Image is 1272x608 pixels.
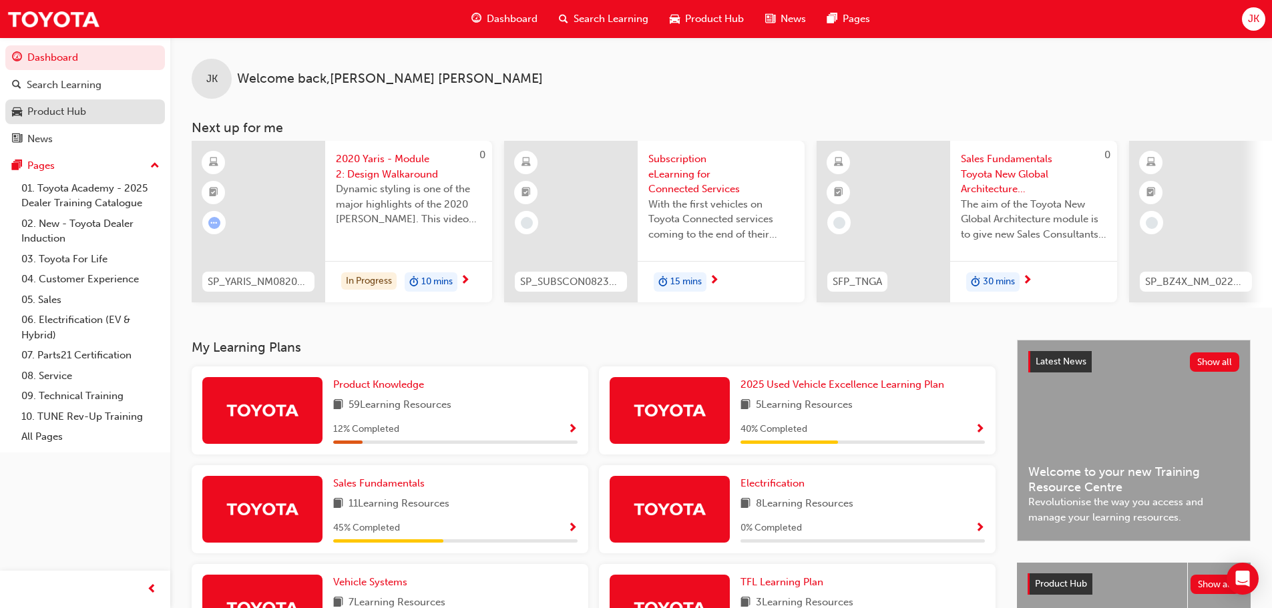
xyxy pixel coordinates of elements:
a: SP_SUBSCON0823_ELSubscription eLearning for Connected ServicesWith the first vehicles on Toyota C... [504,141,805,302]
a: Product Hub [5,99,165,124]
span: guage-icon [471,11,481,27]
a: 0SFP_TNGASales Fundamentals Toyota New Global Architecture eLearning ModuleThe aim of the Toyota ... [817,141,1117,302]
span: learningResourceType_ELEARNING-icon [1146,154,1156,172]
span: 2020 Yaris - Module 2: Design Walkaround [336,151,481,182]
a: Latest NewsShow allWelcome to your new Training Resource CentreRevolutionise the way you access a... [1017,340,1251,541]
span: book-icon [333,496,343,513]
span: Product Hub [1035,578,1087,589]
a: 02. New - Toyota Dealer Induction [16,214,165,249]
button: Show Progress [975,520,985,537]
span: search-icon [559,11,568,27]
span: 2025 Used Vehicle Excellence Learning Plan [740,378,944,390]
span: Vehicle Systems [333,576,407,588]
span: next-icon [1022,275,1032,287]
span: JK [1248,11,1259,27]
span: prev-icon [147,581,157,598]
span: SP_SUBSCON0823_EL [520,274,622,290]
span: Product Hub [685,11,744,27]
span: Subscription eLearning for Connected Services [648,151,794,197]
a: All Pages [16,426,165,447]
span: Product Knowledge [333,378,424,390]
span: Show Progress [975,523,985,535]
button: Pages [5,154,165,178]
span: car-icon [12,106,22,118]
div: Open Intercom Messenger [1227,563,1259,595]
span: Sales Fundamentals Toyota New Global Architecture eLearning Module [961,151,1106,197]
span: duration-icon [658,274,668,291]
a: 09. Technical Training [16,386,165,406]
div: In Progress [341,272,397,290]
span: learningRecordVerb_NONE-icon [833,217,845,229]
a: 04. Customer Experience [16,269,165,290]
a: Latest NewsShow all [1028,351,1239,372]
span: car-icon [670,11,680,27]
span: SFP_TNGA [833,274,882,290]
span: 8 Learning Resources [756,496,853,513]
span: 10 mins [421,274,453,290]
a: search-iconSearch Learning [548,5,659,33]
span: Dashboard [487,11,538,27]
span: 40 % Completed [740,422,807,437]
span: learningResourceType_ELEARNING-icon [209,154,218,172]
a: pages-iconPages [817,5,881,33]
span: 15 mins [670,274,702,290]
span: TFL Learning Plan [740,576,823,588]
span: 30 mins [983,274,1015,290]
a: 06. Electrification (EV & Hybrid) [16,310,165,345]
a: 10. TUNE Rev-Up Training [16,406,165,427]
span: learningRecordVerb_NONE-icon [521,217,533,229]
a: car-iconProduct Hub [659,5,755,33]
span: Show Progress [975,424,985,436]
h3: Next up for me [170,120,1272,135]
a: Sales Fundamentals [333,476,430,491]
a: 03. Toyota For Life [16,249,165,270]
span: News [781,11,806,27]
img: Trak [633,497,706,521]
span: pages-icon [827,11,837,27]
img: Trak [226,398,299,422]
span: 0 [479,149,485,161]
button: DashboardSearch LearningProduct HubNews [5,43,165,154]
img: Trak [7,4,100,34]
span: Latest News [1036,356,1086,367]
a: TFL Learning Plan [740,575,829,590]
span: next-icon [460,275,470,287]
a: 0SP_YARIS_NM0820_EL_022020 Yaris - Module 2: Design WalkaroundDynamic styling is one of the major... [192,141,492,302]
img: Trak [633,398,706,422]
span: Welcome to your new Training Resource Centre [1028,465,1239,495]
span: 0 [1104,149,1110,161]
a: Product HubShow all [1028,573,1240,595]
span: book-icon [740,496,751,513]
span: Pages [843,11,870,27]
button: JK [1242,7,1265,31]
a: 2025 Used Vehicle Excellence Learning Plan [740,377,949,392]
a: news-iconNews [755,5,817,33]
span: Welcome back , [PERSON_NAME] [PERSON_NAME] [237,71,543,87]
span: Electrification [740,477,805,489]
span: booktick-icon [521,184,531,202]
span: learningResourceType_ELEARNING-icon [834,154,843,172]
span: duration-icon [971,274,980,291]
span: 0 % Completed [740,521,802,536]
a: Product Knowledge [333,377,429,392]
span: up-icon [150,158,160,175]
span: booktick-icon [1146,184,1156,202]
span: 11 Learning Resources [349,496,449,513]
span: 45 % Completed [333,521,400,536]
span: next-icon [709,275,719,287]
span: guage-icon [12,52,22,64]
span: pages-icon [12,160,22,172]
span: The aim of the Toyota New Global Architecture module is to give new Sales Consultants and Sales P... [961,197,1106,242]
span: Show Progress [568,523,578,535]
span: Revolutionise the way you access and manage your learning resources. [1028,495,1239,525]
a: 07. Parts21 Certification [16,345,165,366]
span: booktick-icon [209,184,218,202]
span: learningResourceType_ELEARNING-icon [521,154,531,172]
div: News [27,131,53,147]
a: 01. Toyota Academy - 2025 Dealer Training Catalogue [16,178,165,214]
span: 59 Learning Resources [349,397,451,414]
span: SP_BZ4X_NM_0224_EL01 [1145,274,1247,290]
a: 08. Service [16,366,165,386]
span: booktick-icon [834,184,843,202]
